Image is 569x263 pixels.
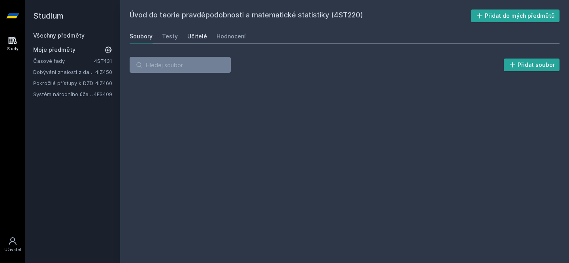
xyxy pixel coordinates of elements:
[33,46,75,54] span: Moje předměty
[94,58,112,64] a: 4ST431
[162,28,178,44] a: Testy
[130,28,153,44] a: Soubory
[217,28,246,44] a: Hodnocení
[2,32,24,56] a: Study
[162,32,178,40] div: Testy
[130,9,471,22] h2: Úvod do teorie pravděpodobnosti a matematické statistiky (4ST220)
[187,32,207,40] div: Učitelé
[187,28,207,44] a: Učitelé
[94,91,112,97] a: 4ES409
[33,68,95,76] a: Dobývání znalostí z databází
[471,9,560,22] button: Přidat do mých předmětů
[95,80,112,86] a: 4IZ460
[95,69,112,75] a: 4IZ450
[130,57,231,73] input: Hledej soubor
[33,90,94,98] a: Systém národního účetnictví a rozbory
[217,32,246,40] div: Hodnocení
[2,233,24,257] a: Uživatel
[504,59,560,71] button: Přidat soubor
[4,247,21,253] div: Uživatel
[33,32,85,39] a: Všechny předměty
[33,57,94,65] a: Časové řady
[33,79,95,87] a: Pokročilé přístupy k DZD
[130,32,153,40] div: Soubory
[7,46,19,52] div: Study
